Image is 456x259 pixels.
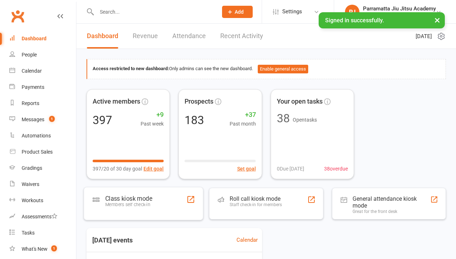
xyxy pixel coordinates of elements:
button: Edit goal [143,165,164,173]
a: Workouts [9,192,76,209]
a: Waivers [9,176,76,192]
span: Your open tasks [277,96,323,107]
span: Open tasks [293,117,317,123]
a: Revenue [133,24,158,49]
div: Payments [22,84,44,90]
button: Add [222,6,253,18]
strong: Access restricted to new dashboard: [93,66,169,71]
a: Product Sales [9,144,76,160]
a: Calendar [9,63,76,79]
div: Assessments [22,214,57,219]
a: Dashboard [9,31,76,47]
span: Settings [282,4,302,20]
a: People [9,47,76,63]
a: Recent Activity [220,24,263,49]
div: Gradings [22,165,42,171]
div: General attendance kiosk mode [353,195,430,209]
div: What's New [22,246,48,252]
span: 397/20 of 30 day goal [93,165,142,173]
div: Dashboard [22,36,47,41]
a: Clubworx [9,7,27,25]
a: Attendance [172,24,206,49]
div: 397 [93,114,112,126]
span: +9 [141,110,164,120]
button: × [431,12,444,28]
div: PJ [345,5,359,19]
div: People [22,52,37,58]
button: Enable general access [258,65,308,73]
div: Automations [22,133,51,138]
span: Past week [141,120,164,128]
div: Roll call kiosk mode [230,195,282,202]
div: Members self check-in [105,202,152,207]
span: Past month [230,120,256,128]
a: Reports [9,95,76,112]
a: Tasks [9,225,76,241]
span: [DATE] [416,32,432,41]
div: Product Sales [22,149,53,155]
a: What's New1 [9,241,76,257]
div: Staff check-in for members [230,202,282,207]
a: Payments [9,79,76,95]
span: 38 overdue [324,165,348,173]
div: Only admins can see the new dashboard. [93,65,440,73]
div: Parramatta Jiu Jitsu Academy [363,12,436,18]
span: 1 [49,116,55,122]
div: Class kiosk mode [105,195,152,202]
div: Tasks [22,230,35,236]
div: Parramatta Jiu Jitsu Academy [363,5,436,12]
a: Dashboard [87,24,118,49]
div: 38 [277,113,290,124]
span: Add [235,9,244,15]
button: Set goal [237,165,256,173]
span: Signed in successfully. [325,17,384,24]
span: Active members [93,96,140,107]
span: 1 [51,245,57,251]
span: 0 Due [DATE] [277,165,304,173]
a: Messages 1 [9,112,76,128]
a: Automations [9,128,76,144]
div: 183 [185,114,204,126]
div: Calendar [22,68,42,74]
a: Assessments [9,209,76,225]
a: Gradings [9,160,76,176]
input: Search... [94,7,213,17]
div: Reports [22,100,39,106]
span: Prospects [185,96,213,107]
div: Messages [22,117,44,122]
span: +37 [230,110,256,120]
div: Workouts [22,197,43,203]
h3: [DATE] events [87,234,138,247]
a: Calendar [236,236,258,244]
div: Great for the front desk [353,209,430,214]
div: Waivers [22,181,39,187]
